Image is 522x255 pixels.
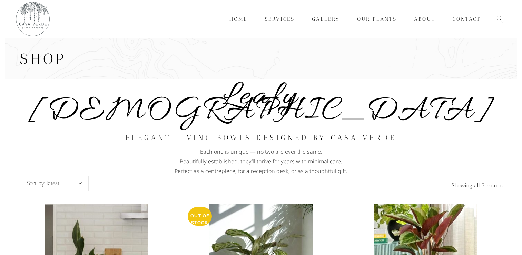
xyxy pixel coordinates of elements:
[357,16,397,22] span: Our Plants
[261,176,503,197] p: Showing all 7 results
[20,147,503,176] p: Each one is unique — no two are ever the same. Beautifully established, they’ll thrive for years ...
[265,16,295,22] span: Services
[20,129,503,147] h2: Elegant living bowls designed by Casa Verde
[229,16,247,22] span: Home
[20,90,503,119] h4: Leafy [DEMOGRAPHIC_DATA]
[312,16,340,22] span: Gallery
[190,213,209,225] span: Out of stock
[20,176,89,191] span: Sort by latest
[20,176,88,191] span: Sort by latest
[20,50,66,68] span: Shop
[414,16,435,22] span: About
[453,16,481,22] span: Contact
